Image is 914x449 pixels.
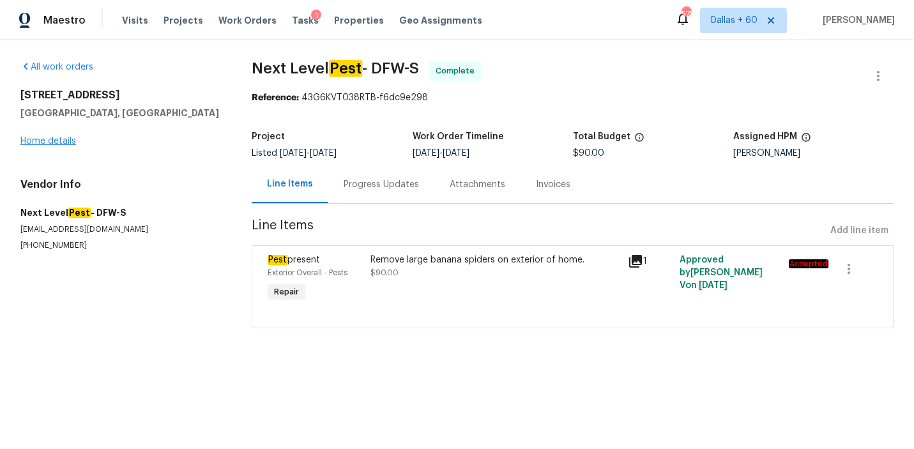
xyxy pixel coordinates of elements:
[789,259,828,268] em: Accepted
[43,14,86,27] span: Maestro
[680,255,763,290] span: Approved by [PERSON_NAME] V on
[370,269,399,277] span: $90.00
[450,178,505,191] div: Attachments
[801,132,811,149] span: The hpm assigned to this work order.
[20,206,221,219] h5: Next Level - DFW-S
[733,149,894,158] div: [PERSON_NAME]
[311,10,321,22] div: 1
[122,14,148,27] span: Visits
[310,149,337,158] span: [DATE]
[818,14,895,27] span: [PERSON_NAME]
[292,16,319,25] span: Tasks
[733,132,797,141] h5: Assigned HPM
[399,14,482,27] span: Geo Assignments
[20,240,221,251] p: [PHONE_NUMBER]
[218,14,277,27] span: Work Orders
[370,254,620,266] div: Remove large banana spiders on exterior of home.
[413,149,439,158] span: [DATE]
[413,132,504,141] h5: Work Order Timeline
[164,14,203,27] span: Projects
[280,149,307,158] span: [DATE]
[268,255,320,265] span: present
[711,14,758,27] span: Dallas + 60
[268,269,347,277] span: Exterior Overall - Pests
[20,178,221,191] h4: Vendor Info
[20,224,221,235] p: [EMAIL_ADDRESS][DOMAIN_NAME]
[329,60,362,77] em: Pest
[436,65,480,77] span: Complete
[699,281,727,290] span: [DATE]
[20,137,76,146] a: Home details
[252,132,285,141] h5: Project
[573,149,604,158] span: $90.00
[267,178,313,190] div: Line Items
[268,255,287,265] em: Pest
[20,63,93,72] a: All work orders
[443,149,469,158] span: [DATE]
[252,93,299,102] b: Reference:
[634,132,644,149] span: The total cost of line items that have been proposed by Opendoor. This sum includes line items th...
[573,132,630,141] h5: Total Budget
[269,285,304,298] span: Repair
[536,178,570,191] div: Invoices
[413,149,469,158] span: -
[628,254,672,269] div: 1
[252,61,419,76] span: Next Level - DFW-S
[68,208,91,218] em: Pest
[252,91,894,104] div: 43G6KVT038RTB-f6dc9e298
[252,149,337,158] span: Listed
[20,89,221,102] h2: [STREET_ADDRESS]
[334,14,384,27] span: Properties
[252,219,825,243] span: Line Items
[344,178,419,191] div: Progress Updates
[20,107,221,119] h5: [GEOGRAPHIC_DATA], [GEOGRAPHIC_DATA]
[682,8,690,20] div: 575
[280,149,337,158] span: -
